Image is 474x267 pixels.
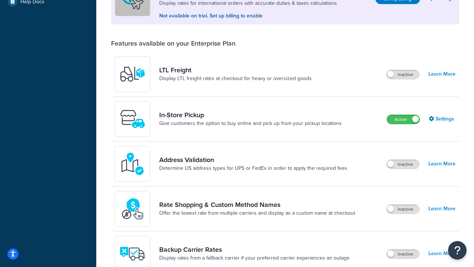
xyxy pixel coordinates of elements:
[120,151,146,177] img: kIG8fy0lQAAAABJRU5ErkJggg==
[159,156,347,164] a: Address Validation
[120,61,146,87] img: y79ZsPf0fXUFUhFXDzUgf+ktZg5F2+ohG75+v3d2s1D9TjoU8PiyCIluIjV41seZevKCRuEjTPPOKHJsQcmKCXGdfprl3L4q7...
[159,111,342,119] a: In-Store Pickup
[428,69,455,79] a: Learn More
[387,205,419,214] label: Inactive
[159,245,350,254] a: Backup Carrier Rates
[159,210,355,217] a: Offer the lowest rate from multiple carriers and display as a custom name at checkout
[387,70,419,79] label: Inactive
[428,248,455,259] a: Learn More
[387,250,419,258] label: Inactive
[428,204,455,214] a: Learn More
[429,114,455,124] a: Settings
[159,120,342,127] a: Give customers the option to buy online and pick up from your pickup locations
[159,66,312,74] a: LTL Freight
[111,39,236,47] div: Features available on your Enterprise Plan
[428,159,455,169] a: Learn More
[448,241,467,260] button: Open Resource Center
[120,106,146,132] img: wfgcfpwTIucLEAAAAASUVORK5CYII=
[159,12,337,20] p: Not available on trial. Set up billing to enable
[387,160,419,169] label: Inactive
[159,254,350,262] a: Display rates from a fallback carrier if your preferred carrier experiences an outage
[159,165,347,172] a: Determine US address types for UPS or FedEx in order to apply the required fees
[387,115,420,124] label: Active
[159,201,355,209] a: Rate Shopping & Custom Method Names
[120,241,146,267] img: icon-duo-feat-backup-carrier-4420b188.png
[159,75,312,82] a: Display LTL freight rates at checkout for heavy or oversized goods
[120,196,146,222] img: icon-duo-feat-rate-shopping-ecdd8bed.png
